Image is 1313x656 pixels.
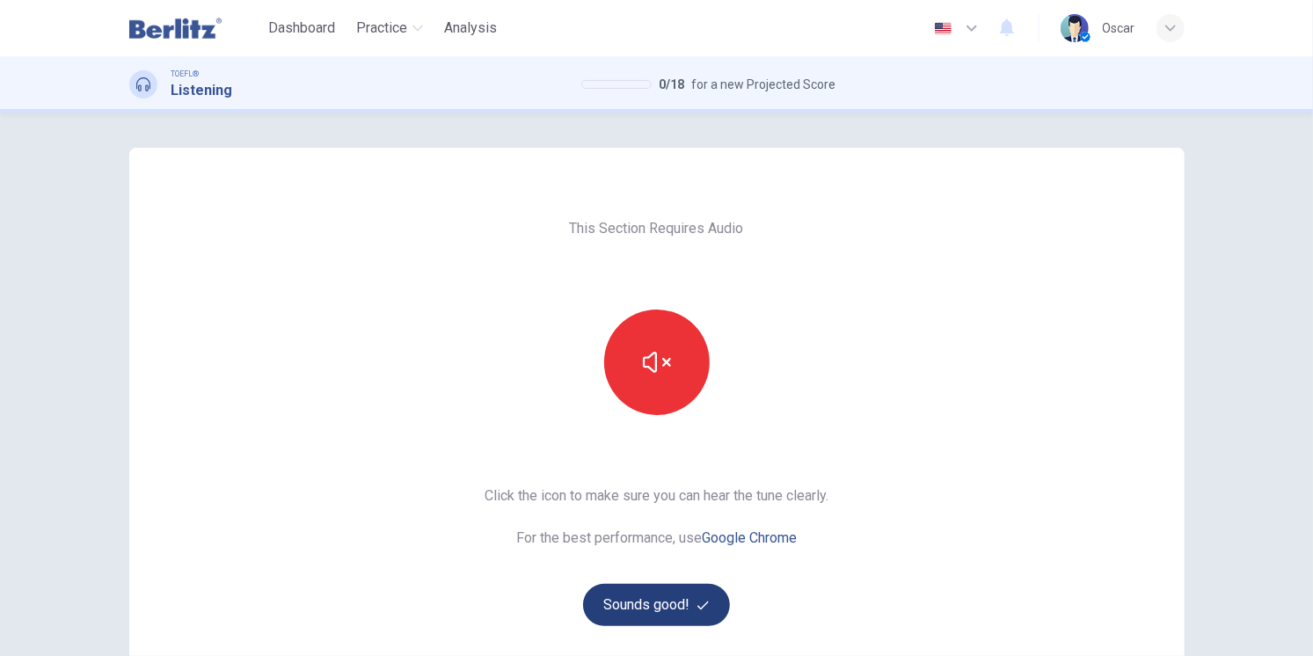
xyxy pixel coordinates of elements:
img: Profile picture [1061,14,1089,42]
span: 0 / 18 [659,74,684,95]
span: For the best performance, use [485,528,828,549]
span: Click the icon to make sure you can hear the tune clearly. [485,485,828,507]
button: Sounds good! [583,584,731,626]
span: Dashboard [268,18,335,39]
div: Oscar [1103,18,1135,39]
span: for a new Projected Score [691,74,835,95]
button: Practice [349,12,430,44]
span: Practice [356,18,407,39]
span: TOEFL® [171,68,200,80]
span: This Section Requires Audio [570,218,744,239]
a: Google Chrome [702,529,797,546]
span: Analysis [444,18,497,39]
h1: Listening [171,80,233,101]
button: Dashboard [261,12,342,44]
a: Berlitz Latam logo [129,11,262,46]
img: en [932,22,954,35]
button: Analysis [437,12,504,44]
img: Berlitz Latam logo [129,11,222,46]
